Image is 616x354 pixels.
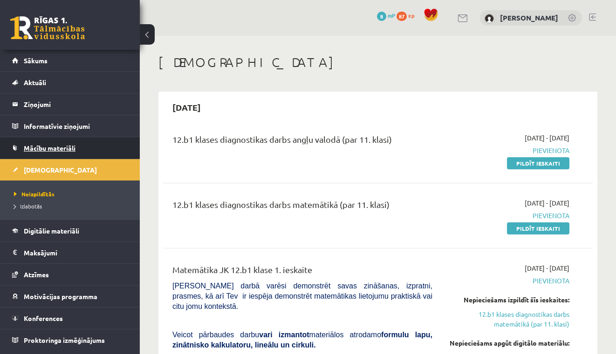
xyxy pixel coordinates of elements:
legend: Ziņojumi [24,94,128,115]
span: [DATE] - [DATE] [525,198,569,208]
span: Pievienota [446,211,569,220]
legend: Maksājumi [24,242,128,263]
a: Aktuāli [12,72,128,93]
div: 12.b1 klases diagnostikas darbs matemātikā (par 11. klasi) [172,198,432,215]
a: Atzīmes [12,264,128,285]
a: Neizpildītās [14,190,130,198]
span: Digitālie materiāli [24,227,79,235]
span: Mācību materiāli [24,144,75,152]
span: 87 [397,12,407,21]
span: 8 [377,12,386,21]
span: Izlabotās [14,202,42,210]
a: 87 xp [397,12,419,19]
h2: [DATE] [163,96,210,118]
a: Izlabotās [14,202,130,210]
span: [DATE] - [DATE] [525,263,569,273]
a: Konferences [12,307,128,329]
a: [DEMOGRAPHIC_DATA] [12,159,128,180]
span: Pievienota [446,276,569,286]
span: [PERSON_NAME] darbā varēsi demonstrēt savas zināšanas, izpratni, prasmes, kā arī Tev ir iespēja d... [172,282,432,310]
div: Nepieciešams izpildīt šīs ieskaites: [446,295,569,305]
div: Matemātika JK 12.b1 klase 1. ieskaite [172,263,432,281]
span: Neizpildītās [14,190,55,198]
span: Atzīmes [24,270,49,279]
b: formulu lapu, zinātnisko kalkulatoru, lineālu un cirkuli. [172,331,432,349]
a: [PERSON_NAME] [500,13,558,22]
a: Mācību materiāli [12,137,128,159]
a: Motivācijas programma [12,286,128,307]
span: Aktuāli [24,78,46,87]
a: Ziņojumi [12,94,128,115]
a: 8 mP [377,12,395,19]
a: Digitālie materiāli [12,220,128,241]
h1: [DEMOGRAPHIC_DATA] [158,54,597,70]
div: 12.b1 klases diagnostikas darbs angļu valodā (par 11. klasi) [172,133,432,150]
b: vari izmantot [259,331,309,339]
span: Pievienota [446,146,569,155]
legend: Informatīvie ziņojumi [24,115,128,137]
span: Motivācijas programma [24,292,97,301]
span: Sākums [24,56,48,65]
a: Proktoringa izmēģinājums [12,329,128,351]
a: 12.b1 klases diagnostikas darbs matemātikā (par 11. klasi) [446,309,569,329]
span: Konferences [24,314,63,322]
span: Proktoringa izmēģinājums [24,336,105,344]
a: Informatīvie ziņojumi [12,115,128,137]
a: Pildīt ieskaiti [507,222,569,234]
span: mP [388,12,395,19]
a: Pildīt ieskaiti [507,157,569,169]
img: Justīne Everte [485,14,494,23]
a: Maksājumi [12,242,128,263]
span: Veicot pārbaudes darbu materiālos atrodamo [172,331,432,349]
div: Nepieciešams apgūt digitālo materiālu: [446,338,569,348]
a: Rīgas 1. Tālmācības vidusskola [10,16,85,40]
span: [DATE] - [DATE] [525,133,569,143]
span: xp [408,12,414,19]
span: [DEMOGRAPHIC_DATA] [24,166,97,174]
a: Sākums [12,50,128,71]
